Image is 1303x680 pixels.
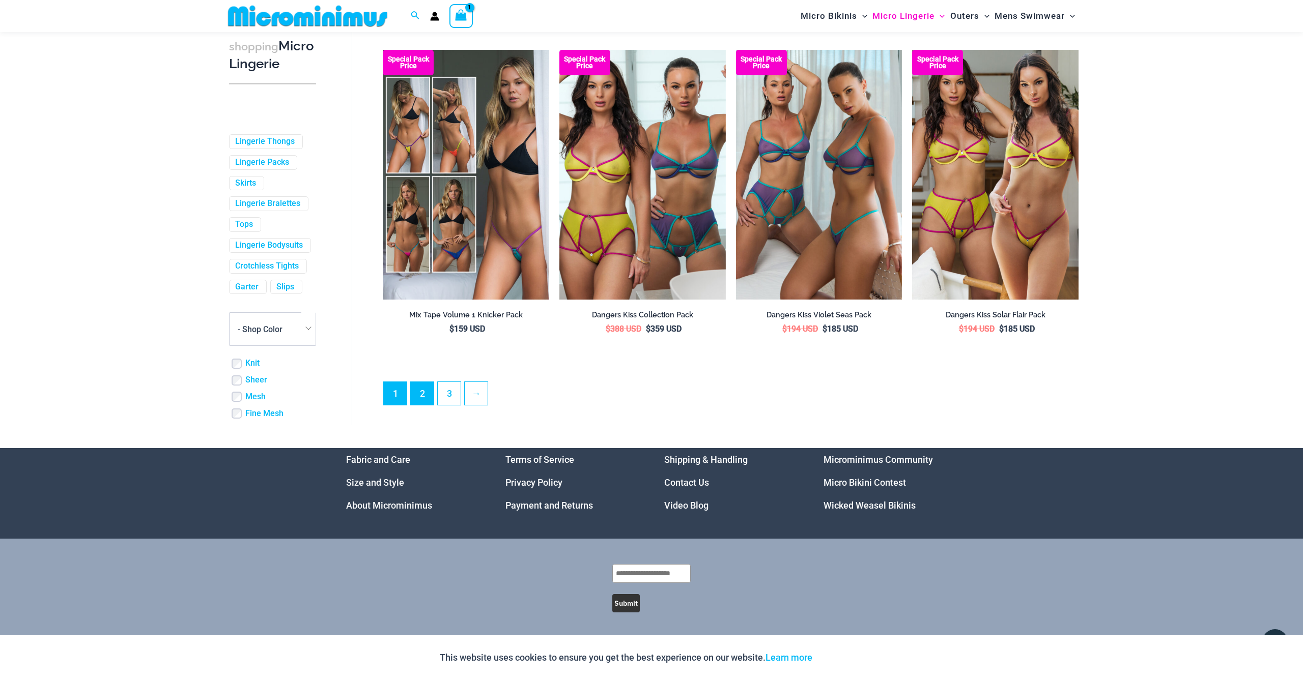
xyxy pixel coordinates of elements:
[782,324,818,334] bdi: 194 USD
[824,500,916,511] a: Wicked Weasel Bikinis
[664,500,709,511] a: Video Blog
[979,3,989,29] span: Menu Toggle
[736,50,902,299] img: Dangers kiss Violet Seas Pack
[346,477,404,488] a: Size and Style
[606,324,641,334] bdi: 388 USD
[870,3,947,29] a: Micro LingerieMenu ToggleMenu Toggle
[235,178,256,188] a: Skirts
[235,261,299,272] a: Crotchless Tights
[559,50,726,299] a: Dangers kiss Collection Pack Dangers Kiss Solar Flair 1060 Bra 611 Micro 1760 Garter 03Dangers Ki...
[736,310,902,323] a: Dangers Kiss Violet Seas Pack
[959,324,995,334] bdi: 194 USD
[411,10,420,22] a: Search icon link
[465,382,488,405] a: →
[505,448,639,517] nav: Menu
[245,375,267,386] a: Sheer
[235,219,253,230] a: Tops
[912,310,1079,320] h2: Dangers Kiss Solar Flair Pack
[912,310,1079,323] a: Dangers Kiss Solar Flair Pack
[505,477,562,488] a: Privacy Policy
[992,3,1078,29] a: Mens SwimwearMenu ToggleMenu Toggle
[912,50,1079,299] img: Dangers kiss Solar Flair Pack
[559,310,726,323] a: Dangers Kiss Collection Pack
[346,448,480,517] nav: Menu
[664,448,798,517] nav: Menu
[823,324,858,334] bdi: 185 USD
[346,454,410,465] a: Fabric and Care
[798,3,870,29] a: Micro BikinisMenu ToggleMenu Toggle
[824,477,906,488] a: Micro Bikini Contest
[766,652,812,663] a: Learn more
[950,3,979,29] span: Outers
[782,324,787,334] span: $
[559,310,726,320] h2: Dangers Kiss Collection Pack
[229,312,316,346] span: - Shop Color
[346,500,432,511] a: About Microminimus
[912,56,963,69] b: Special Pack Price
[824,454,933,465] a: Microminimus Community
[245,425,265,435] a: Strap
[872,3,934,29] span: Micro Lingerie
[820,645,863,670] button: Accept
[383,381,1079,411] nav: Product Pagination
[646,324,682,334] bdi: 359 USD
[383,56,434,69] b: Special Pack Price
[346,448,480,517] aside: Footer Widget 1
[664,477,709,488] a: Contact Us
[384,382,407,405] span: Page 1
[383,50,549,299] a: Pack F Pack BPack B
[1065,3,1075,29] span: Menu Toggle
[449,324,454,334] span: $
[229,40,278,53] span: shopping
[505,454,574,465] a: Terms of Service
[235,281,259,292] a: Garter
[449,324,485,334] bdi: 159 USD
[411,382,434,405] a: Page 2
[383,310,549,323] a: Mix Tape Volume 1 Knicker Pack
[559,50,726,299] img: Dangers kiss Collection Pack
[736,56,787,69] b: Special Pack Price
[664,454,748,465] a: Shipping & Handling
[559,56,610,69] b: Special Pack Price
[999,324,1004,334] span: $
[440,650,812,665] p: This website uses cookies to ensure you get the best experience on our website.
[276,281,294,292] a: Slips
[797,2,1079,31] nav: Site Navigation
[245,358,260,369] a: Knit
[959,324,964,334] span: $
[736,310,902,320] h2: Dangers Kiss Violet Seas Pack
[823,324,827,334] span: $
[229,38,316,73] h3: Micro Lingerie
[824,448,957,517] nav: Menu
[736,50,902,299] a: Dangers kiss Violet Seas Pack Dangers Kiss Violet Seas 1060 Bra 611 Micro 04Dangers Kiss Violet S...
[824,448,957,517] aside: Footer Widget 4
[449,4,473,27] a: View Shopping Cart, 1 items
[505,500,593,511] a: Payment and Returns
[857,3,867,29] span: Menu Toggle
[606,324,610,334] span: $
[230,313,316,345] span: - Shop Color
[664,448,798,517] aside: Footer Widget 3
[801,3,857,29] span: Micro Bikinis
[235,198,300,209] a: Lingerie Bralettes
[235,136,295,147] a: Lingerie Thongs
[383,310,549,320] h2: Mix Tape Volume 1 Knicker Pack
[238,324,282,334] span: - Shop Color
[245,408,284,419] a: Fine Mesh
[235,240,303,251] a: Lingerie Bodysuits
[934,3,945,29] span: Menu Toggle
[235,157,289,168] a: Lingerie Packs
[245,392,266,402] a: Mesh
[224,5,391,27] img: MM SHOP LOGO FLAT
[999,324,1035,334] bdi: 185 USD
[430,12,439,21] a: Account icon link
[948,3,992,29] a: OutersMenu ToggleMenu Toggle
[505,448,639,517] aside: Footer Widget 2
[612,594,640,612] button: Submit
[912,50,1079,299] a: Dangers kiss Solar Flair Pack Dangers Kiss Solar Flair 1060 Bra 6060 Thong 1760 Garter 03Dangers ...
[646,324,650,334] span: $
[995,3,1065,29] span: Mens Swimwear
[438,382,461,405] a: Page 3
[383,50,549,299] img: Pack F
